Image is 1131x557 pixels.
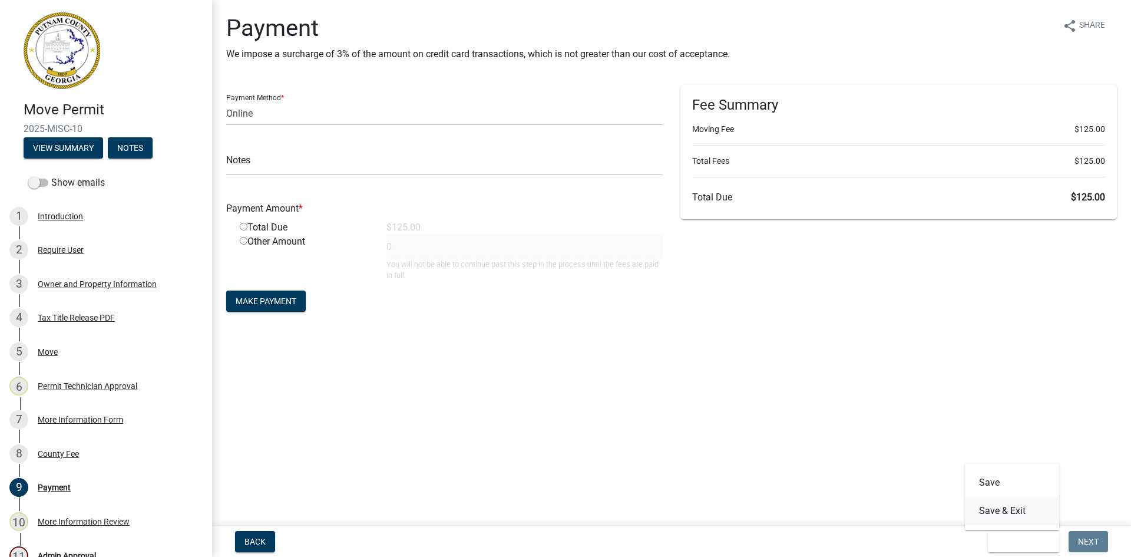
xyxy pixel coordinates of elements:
div: 4 [9,308,28,327]
div: Permit Technician Approval [38,382,137,390]
h6: Total Due [692,192,1105,203]
span: Save & Exit [997,537,1043,546]
button: Notes [108,137,153,159]
img: Putnam County, Georgia [24,12,100,89]
div: County Fee [38,450,79,458]
div: Tax Title Release PDF [38,314,115,322]
div: 7 [9,410,28,429]
i: share [1063,19,1077,33]
span: $125.00 [1074,123,1105,136]
span: Next [1078,537,1099,546]
div: Owner and Property Information [38,280,157,288]
span: Back [244,537,266,546]
div: Other Amount [231,235,378,281]
div: 1 [9,207,28,226]
div: 8 [9,444,28,463]
button: shareShare [1053,14,1115,37]
button: Save & Exit [988,531,1059,552]
div: Total Due [231,220,378,235]
span: Share [1079,19,1105,33]
div: Move [38,348,58,356]
div: 3 [9,275,28,294]
button: Next [1069,531,1108,552]
div: 2 [9,240,28,259]
span: $125.00 [1074,155,1105,167]
h1: Payment [226,14,730,42]
div: Payment Amount [217,202,672,216]
span: Make Payment [236,296,296,306]
button: Make Payment [226,291,306,312]
div: Save & Exit [965,464,1059,530]
wm-modal-confirm: Summary [24,144,103,153]
li: Total Fees [692,155,1105,167]
button: Back [235,531,275,552]
div: Payment [38,483,71,492]
h6: Fee Summary [692,97,1105,114]
div: 9 [9,478,28,497]
div: Introduction [38,212,83,220]
h4: Move Permit [24,101,203,118]
wm-modal-confirm: Notes [108,144,153,153]
button: Save & Exit [965,497,1059,525]
div: 6 [9,377,28,395]
div: More Information Form [38,416,123,424]
span: $125.00 [1071,192,1105,203]
div: Require User [38,246,84,254]
div: 5 [9,342,28,361]
div: More Information Review [38,518,130,526]
div: 10 [9,512,28,531]
label: Show emails [28,176,105,190]
p: We impose a surcharge of 3% of the amount on credit card transactions, which is not greater than ... [226,47,730,61]
span: 2025-MISC-10 [24,123,188,134]
button: View Summary [24,137,103,159]
button: Save [965,469,1059,497]
li: Moving Fee [692,123,1105,136]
